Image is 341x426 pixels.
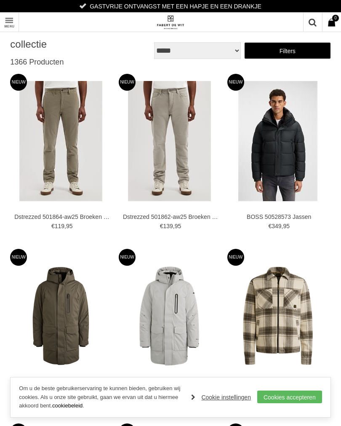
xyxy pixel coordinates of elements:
h1: collectie [10,38,64,51]
span: , [282,223,283,229]
span: 349 [272,223,281,229]
span: 139 [163,223,173,229]
span: 119 [55,223,64,229]
span: € [51,223,55,229]
span: 0 [332,15,339,22]
p: Om u de beste gebruikerservaring te kunnen bieden, gebruiken wij cookies. Als u onze site gebruik... [19,384,183,410]
span: 95 [175,223,181,229]
a: Cookie instellingen [191,391,251,404]
span: , [173,223,175,229]
a: Filters [244,42,331,59]
a: Dstrezzed 501864-aw25 Broeken en Pantalons [14,213,109,221]
img: PME LEGEND Psi2509256 Overhemden [229,267,328,366]
span: 95 [66,223,73,229]
img: Dstrezzed 501864-aw25 Broeken en Pantalons [19,81,102,201]
span: , [64,223,66,229]
img: CAST IRON Cja2509147 Jassen [120,267,219,366]
a: Cookies accepteren [257,391,322,403]
span: 95 [283,223,290,229]
a: cookiebeleid [52,402,83,409]
a: Dstrezzed 501862-aw25 Broeken en Pantalons [123,213,218,221]
img: Dstrezzed 501862-aw25 Broeken en Pantalons [128,81,211,201]
a: BOSS 50528573 Jassen [232,213,327,221]
span: € [160,223,163,229]
img: CAST IRON Cja2509147 Jassen [11,267,110,366]
span: 1366 Producten [10,58,64,66]
img: BOSS 50528573 Jassen [238,81,317,201]
a: Fabert de Wit [91,13,251,32]
span: € [268,223,272,229]
img: Fabert de Wit [156,15,185,30]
